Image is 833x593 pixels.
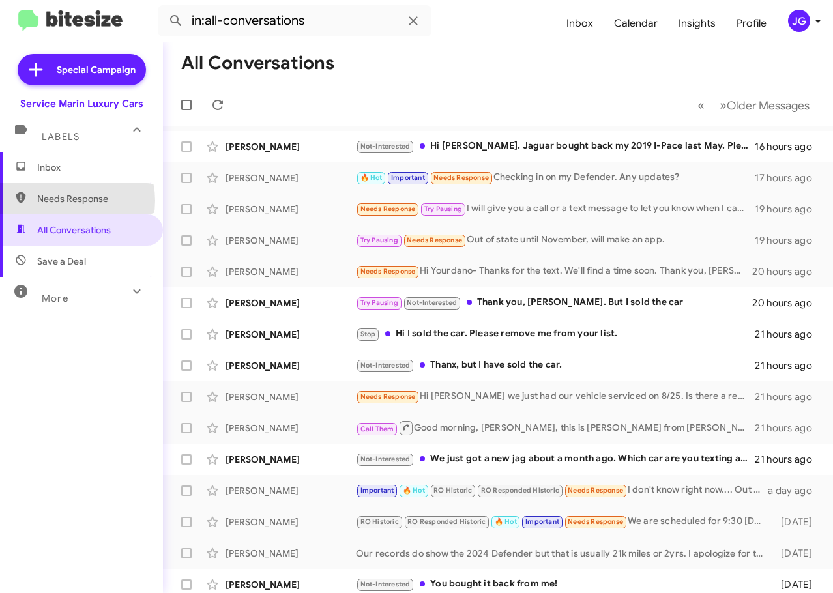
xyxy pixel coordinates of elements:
span: 🔥 Hot [403,486,425,495]
a: Profile [726,5,777,42]
div: [DATE] [769,578,823,591]
span: Try Pausing [360,236,398,244]
div: [PERSON_NAME] [226,203,356,216]
div: 21 hours ago [755,422,823,435]
span: RO Historic [360,517,399,526]
a: Inbox [556,5,604,42]
div: Service Marin Luxury Cars [20,97,143,110]
span: « [697,97,705,113]
span: Inbox [37,161,148,174]
span: » [720,97,727,113]
span: Needs Response [407,236,462,244]
span: Needs Response [360,392,416,401]
div: Hi [PERSON_NAME] we just had our vehicle serviced on 8/25. Is there a recall or something that ne... [356,389,755,404]
div: [PERSON_NAME] [226,359,356,372]
input: Search [158,5,431,36]
div: Good morning, [PERSON_NAME], this is [PERSON_NAME] from [PERSON_NAME] Cars returning your call. I... [356,420,755,436]
span: Needs Response [433,173,489,182]
span: Needs Response [360,267,416,276]
div: 21 hours ago [755,453,823,466]
span: Call Them [360,425,394,433]
div: [PERSON_NAME] [226,296,356,310]
div: Out of state until November, will make an app. [356,233,755,248]
span: Not-Interested [407,298,457,307]
div: 19 hours ago [755,203,823,216]
a: Special Campaign [18,54,146,85]
nav: Page navigation example [690,92,817,119]
span: 🔥 Hot [360,173,383,182]
div: We are scheduled for 9:30 [DATE]! [356,514,769,529]
span: Not-Interested [360,361,411,369]
div: [PERSON_NAME] [226,484,356,497]
button: JG [777,10,819,32]
div: I don't know right now.... Out of the country [356,483,768,498]
span: RO Responded Historic [481,486,559,495]
span: Not-Interested [360,455,411,463]
span: Try Pausing [424,205,462,213]
span: Important [391,173,425,182]
div: Checking in on my Defender. Any updates? [356,170,755,185]
span: Save a Deal [37,255,86,268]
div: 16 hours ago [755,140,823,153]
div: Thank you, [PERSON_NAME]. But I sold the car [356,295,752,310]
span: Try Pausing [360,298,398,307]
h1: All Conversations [181,53,334,74]
div: [PERSON_NAME] [226,390,356,403]
div: We just got a new jag about a month ago. Which car are you texting about? [356,452,755,467]
div: [PERSON_NAME] [226,234,356,247]
div: Hi [PERSON_NAME]. Jaguar bought back my 2019 I-Pace last May. Please update your records. Thanks,... [356,139,755,154]
div: You bought it back from me! [356,577,769,592]
a: Insights [668,5,726,42]
div: 20 hours ago [752,296,823,310]
span: RO Responded Historic [407,517,486,526]
div: Thanx, but I have sold the car. [356,358,755,373]
span: Not-Interested [360,142,411,151]
span: Needs Response [37,192,148,205]
div: [PERSON_NAME] [226,171,356,184]
div: 17 hours ago [755,171,823,184]
div: [PERSON_NAME] [226,515,356,528]
span: Needs Response [568,486,623,495]
span: All Conversations [37,224,111,237]
span: Labels [42,131,80,143]
span: Special Campaign [57,63,136,76]
div: I will give you a call or a text message to let you know when I can come in real soon [356,201,755,216]
div: [DATE] [769,547,823,560]
button: Next [712,92,817,119]
span: Needs Response [360,205,416,213]
div: 21 hours ago [755,359,823,372]
div: 21 hours ago [755,328,823,341]
div: [PERSON_NAME] [226,328,356,341]
a: Calendar [604,5,668,42]
span: Not-Interested [360,580,411,588]
span: Important [360,486,394,495]
div: [PERSON_NAME] [226,578,356,591]
div: [PERSON_NAME] [226,453,356,466]
div: [PERSON_NAME] [226,547,356,560]
button: Previous [690,92,712,119]
div: Hi Yourdano- Thanks for the text. We'll find a time soon. Thank you, [PERSON_NAME] [356,264,752,279]
span: Important [525,517,559,526]
span: Needs Response [568,517,623,526]
div: [PERSON_NAME] [226,422,356,435]
div: Our records do show the 2024 Defender but that is usually 21k miles or 2yrs. I apologize for the ... [356,547,769,560]
div: a day ago [768,484,823,497]
div: [DATE] [769,515,823,528]
span: More [42,293,68,304]
div: JG [788,10,810,32]
span: RO Historic [433,486,472,495]
span: Older Messages [727,98,810,113]
span: 🔥 Hot [495,517,517,526]
span: Stop [360,330,376,338]
div: 19 hours ago [755,234,823,247]
div: [PERSON_NAME] [226,265,356,278]
div: 21 hours ago [755,390,823,403]
div: 20 hours ago [752,265,823,278]
div: Hi I sold the car. Please remove me from your list. [356,326,755,341]
div: [PERSON_NAME] [226,140,356,153]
